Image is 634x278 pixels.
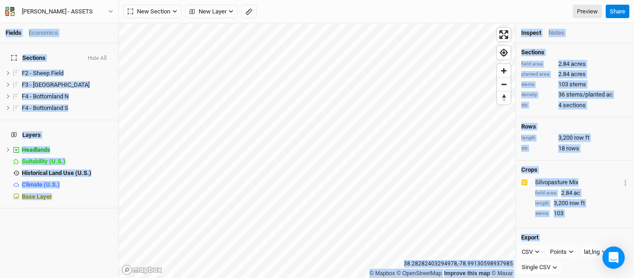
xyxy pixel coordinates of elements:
span: F2 - Sheep Field [22,70,64,77]
div: 38.28282403294978 , -78.99130598937985 [401,259,515,269]
button: Points [546,245,578,259]
div: Notes [549,29,564,37]
h4: Sections [521,49,628,56]
div: F4 - Bottomland S [22,104,113,112]
span: F4 - Bottomland S [22,104,68,111]
div: 2.84 [521,60,628,68]
span: F4 - Bottomland N [22,93,69,100]
div: 103 [535,209,628,218]
button: Zoom out [497,78,511,91]
div: lat,lng [584,247,600,257]
h4: Layers [6,126,113,144]
a: Mapbox [369,270,395,277]
div: Economics [29,29,58,37]
button: Zoom in [497,64,511,78]
a: Improve this map [444,270,490,277]
div: CSV [522,247,533,257]
a: OpenStreetMap [397,270,442,277]
button: Share [606,5,629,19]
h4: Export [521,234,628,241]
span: Headlands [22,146,50,153]
span: acres [571,60,586,68]
div: F2 - Sheep Field [22,70,113,77]
span: Sections [11,54,45,62]
h4: Crops [521,166,537,174]
span: sections [563,101,586,110]
button: Hide All [87,55,107,62]
button: Enter fullscreen [497,28,511,41]
canvas: Map [119,23,515,278]
div: Open Intercom Messenger [602,246,625,269]
div: 2.84 [521,70,628,78]
a: Maxar [492,270,513,277]
div: Mooney - ASSETS [22,7,93,16]
div: F3 - Hillside Corner [22,81,113,89]
div: Base Layer [22,193,113,200]
span: New Section [128,7,170,16]
div: 3,200 [535,199,628,207]
div: Points [550,247,567,257]
div: stems [535,210,549,217]
div: Climate (U.S.) [22,181,113,188]
button: Find my location [497,46,511,59]
div: length [535,200,549,207]
button: CSV [518,245,544,259]
a: Mapbox logo [122,265,162,275]
button: Reset bearing to north [497,91,511,104]
span: Base Layer [22,193,52,200]
button: Crop Usage [622,177,628,187]
div: 2.84 [535,189,628,197]
button: Single CSV [518,260,562,274]
span: stems/planted ac [566,91,613,99]
div: Silvopasture Mix [535,178,621,187]
button: Shortcut: M [241,5,257,19]
div: F4 - Bottomland N [22,93,113,100]
div: stems [521,81,554,88]
span: Climate (U.S.) [22,181,60,188]
div: 36 [521,91,628,99]
span: rows [566,144,579,153]
div: field area [535,190,556,197]
div: planted area [521,71,554,78]
div: Single CSV [522,263,550,272]
span: acres [571,70,586,78]
button: New Section [123,5,181,19]
div: [PERSON_NAME] - ASSETS [22,7,93,16]
button: New Layer [185,5,238,19]
span: stems [569,80,586,89]
div: 18 [521,144,628,153]
div: Historical Land Use (U.S.) [22,169,113,177]
span: row ft [569,199,585,207]
div: length [521,135,554,142]
span: Suitability (U.S.) [22,158,65,165]
span: F3 - [GEOGRAPHIC_DATA] [22,81,90,88]
div: Headlands [22,146,113,154]
div: Suitability (U.S.) [22,158,113,165]
span: row ft [574,134,589,142]
button: [PERSON_NAME] - ASSETS [5,6,114,17]
div: density [521,91,554,98]
a: Fields [6,29,21,36]
div: field area [521,61,554,68]
div: Inspect [521,29,541,37]
a: Preview [573,5,602,19]
div: 3,200 [521,134,628,142]
div: 4 [521,101,628,110]
div: 103 [521,80,628,89]
span: Zoom out [497,78,511,91]
span: ac [574,189,580,197]
button: lat,lng [580,245,611,259]
h4: Rows [521,123,628,130]
div: qty [521,102,554,109]
span: Historical Land Use (U.S.) [22,169,91,176]
span: New Layer [189,7,226,16]
div: qty [521,145,554,152]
